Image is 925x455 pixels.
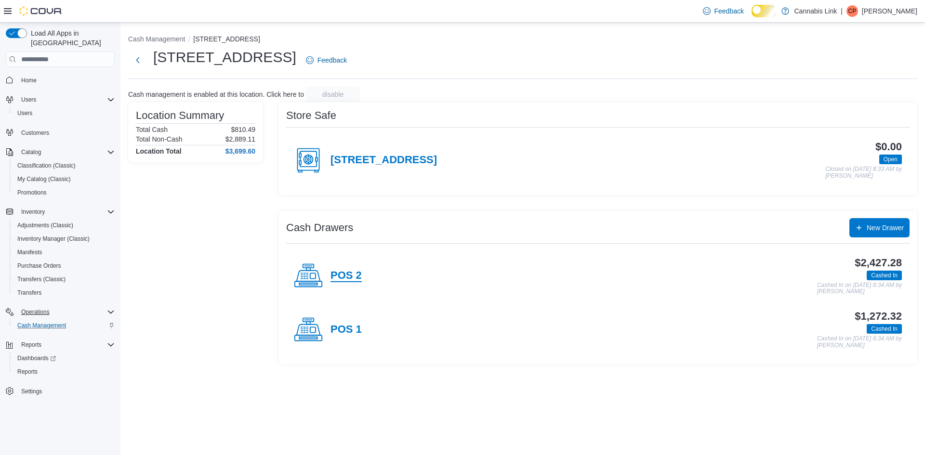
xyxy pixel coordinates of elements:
[302,51,351,70] a: Feedback
[13,260,65,272] a: Purchase Orders
[13,107,36,119] a: Users
[13,233,115,245] span: Inventory Manager (Classic)
[13,287,45,299] a: Transfers
[17,175,71,183] span: My Catalog (Classic)
[17,127,115,139] span: Customers
[862,5,917,17] p: [PERSON_NAME]
[2,126,119,140] button: Customers
[128,51,147,70] button: Next
[13,220,115,231] span: Adjustments (Classic)
[13,287,115,299] span: Transfers
[17,189,47,196] span: Promotions
[714,6,744,16] span: Feedback
[848,5,857,17] span: CP
[13,173,115,185] span: My Catalog (Classic)
[17,94,40,105] button: Users
[17,306,115,318] span: Operations
[2,305,119,319] button: Operations
[17,354,56,362] span: Dashboards
[13,233,93,245] a: Inventory Manager (Classic)
[10,286,119,299] button: Transfers
[871,325,898,333] span: Cashed In
[17,127,53,139] a: Customers
[17,146,45,158] button: Catalog
[286,222,353,234] h3: Cash Drawers
[225,135,255,143] p: $2,889.11
[317,55,347,65] span: Feedback
[21,208,45,216] span: Inventory
[867,223,904,233] span: New Drawer
[13,187,115,198] span: Promotions
[27,28,115,48] span: Load All Apps in [GEOGRAPHIC_DATA]
[817,282,902,295] p: Cashed In on [DATE] 8:34 AM by [PERSON_NAME]
[231,126,255,133] p: $810.49
[17,235,90,243] span: Inventory Manager (Classic)
[17,275,66,283] span: Transfers (Classic)
[2,93,119,106] button: Users
[10,172,119,186] button: My Catalog (Classic)
[17,94,115,105] span: Users
[855,257,902,269] h3: $2,427.28
[10,259,119,273] button: Purchase Orders
[13,160,115,171] span: Classification (Classic)
[13,260,115,272] span: Purchase Orders
[10,319,119,332] button: Cash Management
[2,205,119,219] button: Inventory
[10,232,119,246] button: Inventory Manager (Classic)
[13,320,70,331] a: Cash Management
[17,339,45,351] button: Reports
[306,87,360,102] button: disable
[17,289,41,297] span: Transfers
[867,324,902,334] span: Cashed In
[10,219,119,232] button: Adjustments (Classic)
[2,384,119,398] button: Settings
[17,322,66,329] span: Cash Management
[13,160,79,171] a: Classification (Classic)
[752,5,777,17] input: Dark Mode
[699,1,748,21] a: Feedback
[10,186,119,199] button: Promotions
[2,145,119,159] button: Catalog
[13,247,46,258] a: Manifests
[13,352,60,364] a: Dashboards
[19,6,63,16] img: Cova
[128,34,917,46] nav: An example of EuiBreadcrumbs
[17,386,46,397] a: Settings
[13,247,115,258] span: Manifests
[330,324,362,336] h4: POS 1
[128,91,304,98] p: Cash management is enabled at this location. Click here to
[13,320,115,331] span: Cash Management
[330,270,362,282] h4: POS 2
[21,341,41,349] span: Reports
[841,5,843,17] p: |
[871,271,898,280] span: Cashed In
[13,220,77,231] a: Adjustments (Classic)
[17,75,40,86] a: Home
[21,96,36,104] span: Users
[10,106,119,120] button: Users
[17,206,115,218] span: Inventory
[10,365,119,378] button: Reports
[10,246,119,259] button: Manifests
[846,5,858,17] div: Charlotte Phillips
[136,147,182,155] h4: Location Total
[13,273,69,285] a: Transfers (Classic)
[10,351,119,365] a: Dashboards
[2,73,119,87] button: Home
[13,273,115,285] span: Transfers (Classic)
[136,110,224,121] h3: Location Summary
[17,262,61,270] span: Purchase Orders
[10,159,119,172] button: Classification (Classic)
[330,154,437,167] h4: [STREET_ADDRESS]
[13,352,115,364] span: Dashboards
[825,166,902,179] p: Closed on [DATE] 8:33 AM by [PERSON_NAME]
[794,5,837,17] p: Cannabis Link
[17,109,32,117] span: Users
[17,385,115,397] span: Settings
[21,129,49,137] span: Customers
[17,221,73,229] span: Adjustments (Classic)
[225,147,255,155] h4: $3,699.60
[17,306,53,318] button: Operations
[849,218,910,237] button: New Drawer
